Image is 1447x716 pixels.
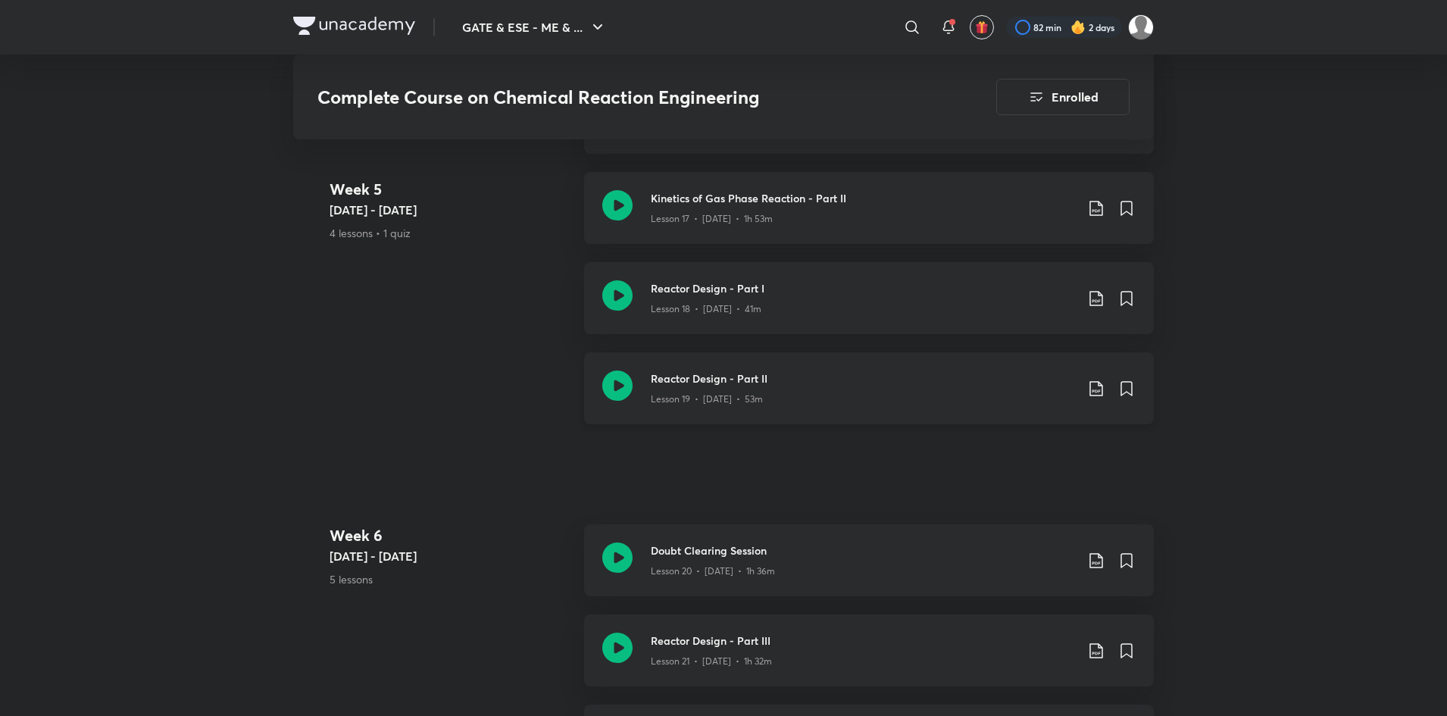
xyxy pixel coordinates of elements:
[330,225,572,241] p: 4 lessons • 1 quiz
[330,571,572,587] p: 5 lessons
[651,302,761,316] p: Lesson 18 • [DATE] • 41m
[330,178,572,201] h4: Week 5
[651,280,1075,296] h3: Reactor Design - Part I
[1128,14,1154,40] img: Prakhar Mishra
[651,542,1075,558] h3: Doubt Clearing Session
[330,201,572,219] h5: [DATE] - [DATE]
[293,17,415,39] a: Company Logo
[651,212,773,226] p: Lesson 17 • [DATE] • 1h 53m
[330,524,572,547] h4: Week 6
[651,392,763,406] p: Lesson 19 • [DATE] • 53m
[453,12,616,42] button: GATE & ESE - ME & ...
[651,190,1075,206] h3: Kinetics of Gas Phase Reaction - Part II
[317,86,911,108] h3: Complete Course on Chemical Reaction Engineering
[584,172,1154,262] a: Kinetics of Gas Phase Reaction - Part IILesson 17 • [DATE] • 1h 53m
[651,371,1075,386] h3: Reactor Design - Part II
[651,564,775,578] p: Lesson 20 • [DATE] • 1h 36m
[584,352,1154,442] a: Reactor Design - Part IILesson 19 • [DATE] • 53m
[584,614,1154,705] a: Reactor Design - Part IIILesson 21 • [DATE] • 1h 32m
[293,17,415,35] img: Company Logo
[970,15,994,39] button: avatar
[975,20,989,34] img: avatar
[651,655,772,668] p: Lesson 21 • [DATE] • 1h 32m
[330,547,572,565] h5: [DATE] - [DATE]
[584,524,1154,614] a: Doubt Clearing SessionLesson 20 • [DATE] • 1h 36m
[651,633,1075,649] h3: Reactor Design - Part III
[1070,20,1086,35] img: streak
[996,79,1130,115] button: Enrolled
[584,262,1154,352] a: Reactor Design - Part ILesson 18 • [DATE] • 41m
